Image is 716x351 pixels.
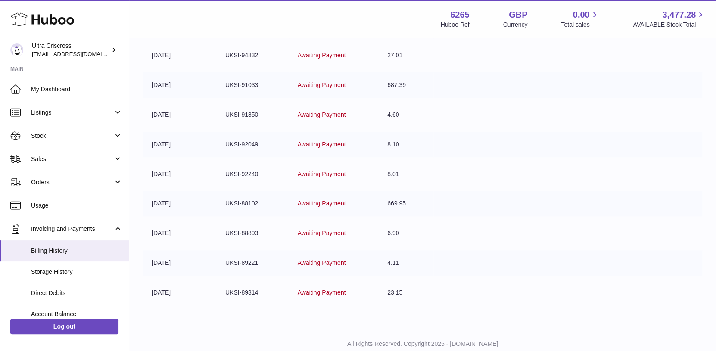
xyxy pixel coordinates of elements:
td: [DATE] [143,250,217,276]
a: Log out [10,319,118,334]
td: 687.39 [379,72,433,98]
strong: GBP [509,9,527,21]
span: Awaiting Payment [298,289,346,296]
td: 4.60 [379,102,433,127]
td: UKSI-92049 [217,132,289,157]
td: UKSI-88893 [217,221,289,246]
span: Account Balance [31,310,122,318]
td: UKSI-94832 [217,43,289,68]
td: 669.95 [379,191,433,216]
strong: 6265 [450,9,470,21]
div: Huboo Ref [441,21,470,29]
td: [DATE] [143,191,217,216]
span: 3,477.28 [662,9,696,21]
td: UKSI-91033 [217,72,289,98]
span: Total sales [561,21,599,29]
span: Stock [31,132,113,140]
span: Awaiting Payment [298,111,346,118]
td: [DATE] [143,102,217,127]
td: 6.90 [379,221,433,246]
td: [DATE] [143,132,217,157]
span: AVAILABLE Stock Total [633,21,706,29]
td: UKSI-88102 [217,191,289,216]
span: My Dashboard [31,85,122,93]
td: [DATE] [143,162,217,187]
span: Storage History [31,268,122,276]
span: Usage [31,202,122,210]
span: Billing History [31,247,122,255]
td: 23.15 [379,280,433,305]
td: UKSI-92240 [217,162,289,187]
td: [DATE] [143,72,217,98]
span: Awaiting Payment [298,259,346,266]
div: Currency [503,21,528,29]
td: [DATE] [143,221,217,246]
span: Awaiting Payment [298,230,346,236]
span: Sales [31,155,113,163]
span: Awaiting Payment [298,171,346,177]
span: Awaiting Payment [298,81,346,88]
span: 0.00 [573,9,590,21]
td: UKSI-89314 [217,280,289,305]
span: Awaiting Payment [298,141,346,148]
td: 8.10 [379,132,433,157]
span: Orders [31,178,113,186]
span: [EMAIL_ADDRESS][DOMAIN_NAME] [32,50,127,57]
span: Invoicing and Payments [31,225,113,233]
td: 8.01 [379,162,433,187]
td: UKSI-91850 [217,102,289,127]
td: 27.01 [379,43,433,68]
img: ultracriscross@gmail.com [10,43,23,56]
span: Direct Debits [31,289,122,297]
span: Awaiting Payment [298,52,346,59]
td: 4.11 [379,250,433,276]
span: Awaiting Payment [298,200,346,207]
td: UKSI-89221 [217,250,289,276]
p: All Rights Reserved. Copyright 2025 - [DOMAIN_NAME] [136,340,709,348]
a: 3,477.28 AVAILABLE Stock Total [633,9,706,29]
a: 0.00 Total sales [561,9,599,29]
td: [DATE] [143,43,217,68]
div: Ultra Criscross [32,42,109,58]
span: Listings [31,109,113,117]
td: [DATE] [143,280,217,305]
